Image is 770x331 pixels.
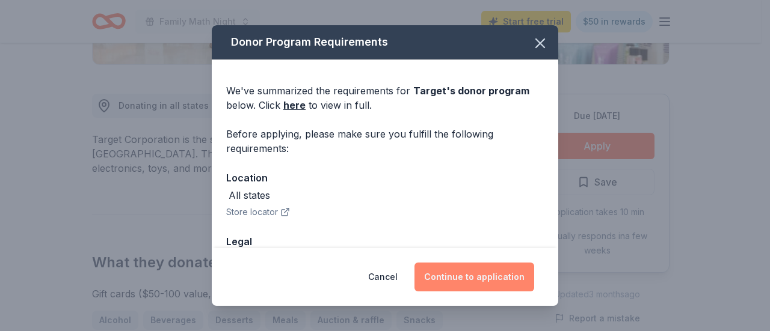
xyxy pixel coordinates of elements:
div: All states [229,188,270,202]
div: Legal [226,234,544,249]
span: Target 's donor program [413,85,529,97]
div: Donor Program Requirements [212,25,558,59]
a: here [283,98,306,112]
div: Before applying, please make sure you fulfill the following requirements: [226,127,544,156]
div: Location [226,170,544,186]
button: Store locator [226,205,290,219]
button: Cancel [368,263,398,291]
button: Continue to application [414,263,534,291]
div: We've summarized the requirements for below. Click to view in full. [226,84,544,112]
